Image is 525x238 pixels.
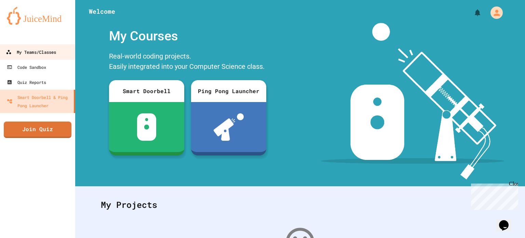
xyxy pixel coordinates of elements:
[6,48,56,57] div: My Teams/Classes
[3,3,47,43] div: Chat with us now!Close
[483,5,504,21] div: My Account
[7,7,68,25] img: logo-orange.svg
[7,63,46,71] div: Code Sandbox
[4,122,71,138] a: Join Quiz
[7,93,71,110] div: Smart Doorbell & Ping Pong Launcher
[7,78,46,86] div: Quiz Reports
[214,113,244,141] img: ppl-with-ball.png
[461,7,483,18] div: My Notifications
[106,49,270,75] div: Real-world coding projects. Easily integrated into your Computer Science class.
[109,80,184,102] div: Smart Doorbell
[137,113,157,141] img: sdb-white.svg
[94,191,506,218] div: My Projects
[468,181,518,210] iframe: chat widget
[496,211,518,231] iframe: chat widget
[191,80,266,102] div: Ping Pong Launcher
[321,23,504,179] img: banner-image-my-projects.png
[106,23,270,49] div: My Courses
